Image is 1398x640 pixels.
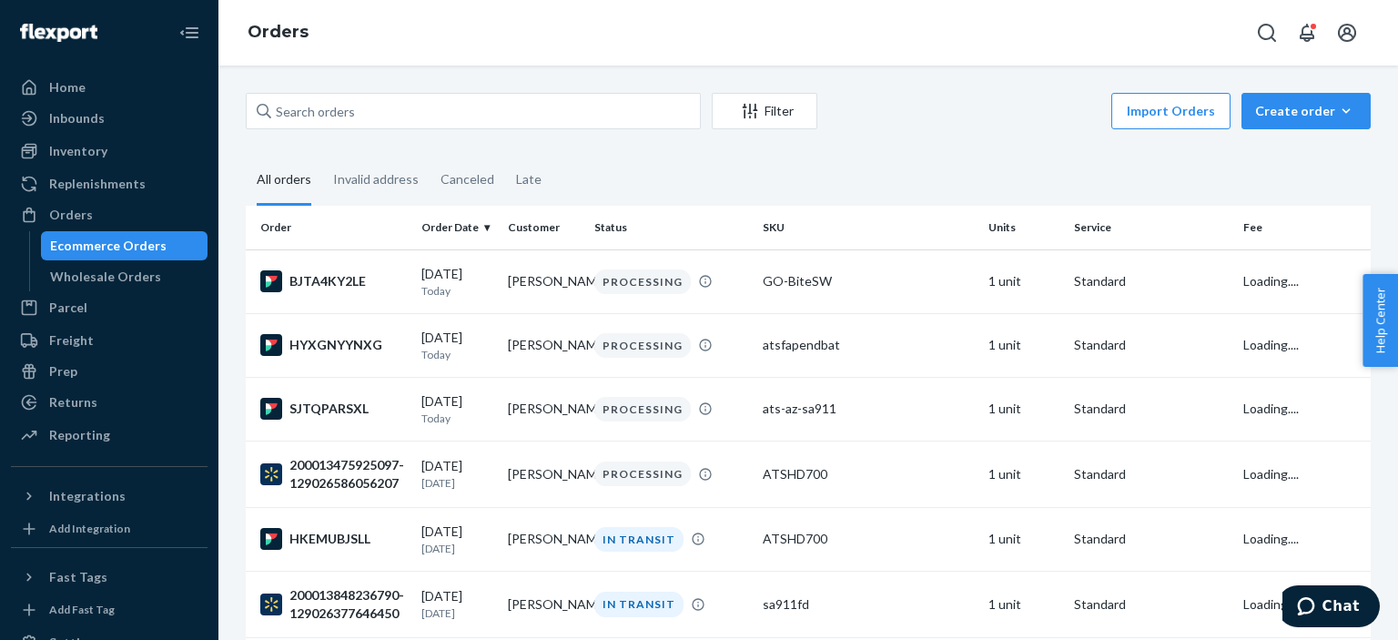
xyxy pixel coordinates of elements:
[421,523,493,556] div: [DATE]
[11,482,208,511] button: Integrations
[1236,441,1371,507] td: Loading....
[248,22,309,42] a: Orders
[49,602,115,617] div: Add Fast Tag
[11,293,208,322] a: Parcel
[11,169,208,198] a: Replenishments
[981,249,1068,313] td: 1 unit
[712,93,817,129] button: Filter
[1249,15,1285,51] button: Open Search Box
[41,231,208,260] a: Ecommerce Orders
[1329,15,1365,51] button: Open account menu
[981,206,1068,249] th: Units
[1074,530,1228,548] p: Standard
[1074,400,1228,418] p: Standard
[49,568,107,586] div: Fast Tags
[501,313,587,377] td: [PERSON_NAME]
[421,457,493,491] div: [DATE]
[421,329,493,362] div: [DATE]
[1236,313,1371,377] td: Loading....
[763,400,973,418] div: ats-az-sa911
[1074,595,1228,614] p: Standard
[11,326,208,355] a: Freight
[501,441,587,507] td: [PERSON_NAME]
[501,572,587,638] td: [PERSON_NAME]
[594,397,691,422] div: PROCESSING
[1255,102,1357,120] div: Create order
[49,331,94,350] div: Freight
[41,262,208,291] a: Wholesale Orders
[49,362,77,381] div: Prep
[50,268,161,286] div: Wholesale Orders
[1289,15,1325,51] button: Open notifications
[587,206,755,249] th: Status
[49,521,130,536] div: Add Integration
[421,475,493,491] p: [DATE]
[421,392,493,426] div: [DATE]
[763,465,973,483] div: ATSHD700
[763,595,973,614] div: sa911fd
[421,347,493,362] p: Today
[421,411,493,426] p: Today
[981,572,1068,638] td: 1 unit
[441,156,494,203] div: Canceled
[1241,93,1371,129] button: Create order
[414,206,501,249] th: Order Date
[1236,507,1371,571] td: Loading....
[501,249,587,313] td: [PERSON_NAME]
[260,270,407,292] div: BJTA4KY2LE
[11,518,208,540] a: Add Integration
[49,487,126,505] div: Integrations
[49,78,86,97] div: Home
[421,265,493,299] div: [DATE]
[260,334,407,356] div: HYXGNYYNXG
[260,586,407,623] div: 200013848236790-129026377646450
[501,377,587,441] td: [PERSON_NAME]
[49,299,87,317] div: Parcel
[1236,206,1371,249] th: Fee
[981,313,1068,377] td: 1 unit
[257,156,311,206] div: All orders
[594,333,691,358] div: PROCESSING
[981,507,1068,571] td: 1 unit
[246,93,701,129] input: Search orders
[1363,274,1398,367] button: Help Center
[11,73,208,102] a: Home
[713,102,816,120] div: Filter
[260,398,407,420] div: SJTQPARSXL
[421,605,493,621] p: [DATE]
[11,200,208,229] a: Orders
[260,456,407,493] div: 200013475925097-129026586056207
[49,142,107,160] div: Inventory
[1074,272,1228,290] p: Standard
[246,206,414,249] th: Order
[260,528,407,550] div: HKEMUBJSLL
[755,206,980,249] th: SKU
[171,15,208,51] button: Close Navigation
[763,272,973,290] div: GO-BiteSW
[763,336,973,354] div: atsfapendbat
[594,462,691,486] div: PROCESSING
[594,269,691,294] div: PROCESSING
[50,237,167,255] div: Ecommerce Orders
[20,24,97,42] img: Flexport logo
[11,563,208,592] button: Fast Tags
[11,137,208,166] a: Inventory
[49,426,110,444] div: Reporting
[11,388,208,417] a: Returns
[594,592,684,616] div: IN TRANSIT
[1236,572,1371,638] td: Loading....
[49,206,93,224] div: Orders
[981,377,1068,441] td: 1 unit
[49,175,146,193] div: Replenishments
[11,104,208,133] a: Inbounds
[333,156,419,203] div: Invalid address
[233,6,323,59] ol: breadcrumbs
[516,156,542,203] div: Late
[421,541,493,556] p: [DATE]
[1074,465,1228,483] p: Standard
[421,587,493,621] div: [DATE]
[1074,336,1228,354] p: Standard
[49,109,105,127] div: Inbounds
[1111,93,1231,129] button: Import Orders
